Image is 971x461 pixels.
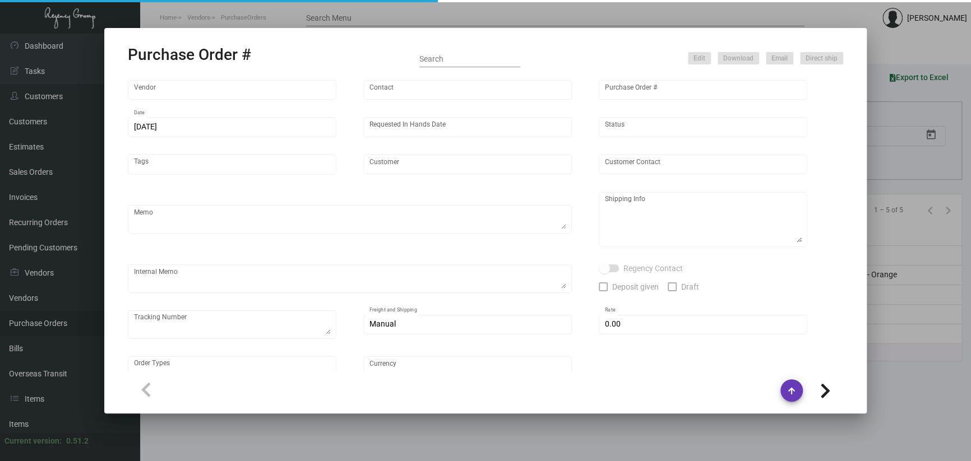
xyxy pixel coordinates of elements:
[128,45,251,64] h2: Purchase Order #
[800,52,843,64] button: Direct ship
[771,54,788,63] span: Email
[806,54,838,63] span: Direct ship
[688,52,711,64] button: Edit
[693,54,705,63] span: Edit
[369,319,396,328] span: Manual
[612,280,659,294] span: Deposit given
[681,280,699,294] span: Draft
[4,435,62,447] div: Current version:
[723,54,753,63] span: Download
[766,52,793,64] button: Email
[623,262,683,275] span: Regency Contact
[66,435,89,447] div: 0.51.2
[718,52,759,64] button: Download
